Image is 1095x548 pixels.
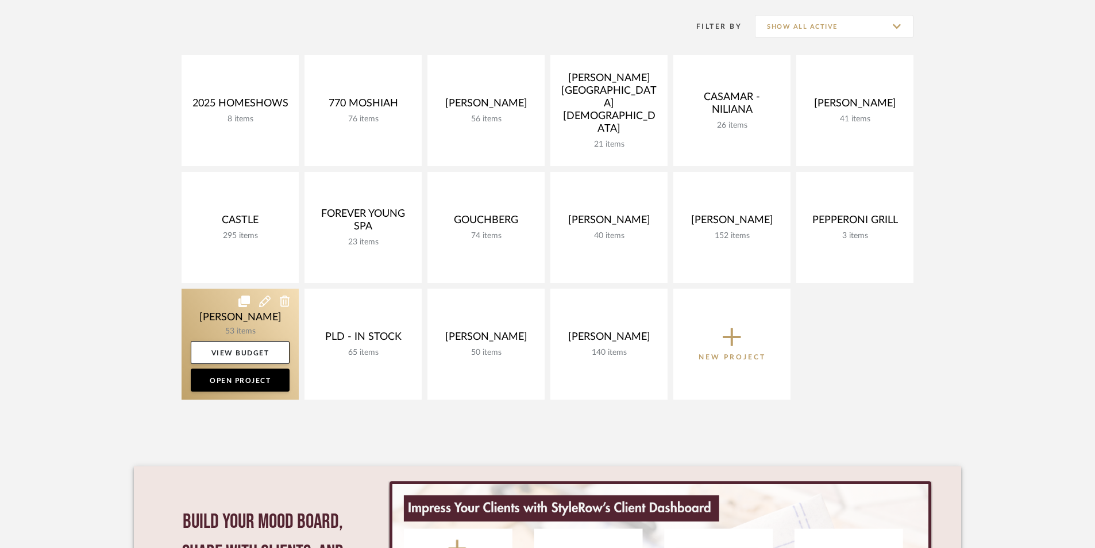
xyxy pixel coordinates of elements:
[191,369,290,392] a: Open Project
[191,231,290,241] div: 295 items
[560,214,658,231] div: [PERSON_NAME]
[314,348,412,358] div: 65 items
[437,114,535,124] div: 56 items
[560,231,658,241] div: 40 items
[314,237,412,247] div: 23 items
[683,231,781,241] div: 152 items
[191,341,290,364] a: View Budget
[437,231,535,241] div: 74 items
[314,97,412,114] div: 770 MOSHIAH
[560,72,658,140] div: [PERSON_NAME][GEOGRAPHIC_DATA][DEMOGRAPHIC_DATA]
[314,331,412,348] div: PLD - IN STOCK
[560,331,658,348] div: [PERSON_NAME]
[314,114,412,124] div: 76 items
[314,208,412,237] div: FOREVER YOUNG SPA
[191,114,290,124] div: 8 items
[683,91,781,121] div: CASAMAR - NILIANA
[437,348,535,358] div: 50 items
[683,214,781,231] div: [PERSON_NAME]
[560,348,658,358] div: 140 items
[191,214,290,231] div: CASTLE
[805,114,904,124] div: 41 items
[805,214,904,231] div: PEPPERONI GRILL
[437,97,535,114] div: [PERSON_NAME]
[681,21,742,32] div: Filter By
[805,97,904,114] div: [PERSON_NAME]
[191,97,290,114] div: 2025 HOMESHOWS
[560,140,658,150] div: 21 items
[437,214,535,231] div: GOUCHBERG
[699,351,766,363] p: New Project
[437,331,535,348] div: [PERSON_NAME]
[683,121,781,131] div: 26 items
[805,231,904,241] div: 3 items
[673,289,791,400] button: New Project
